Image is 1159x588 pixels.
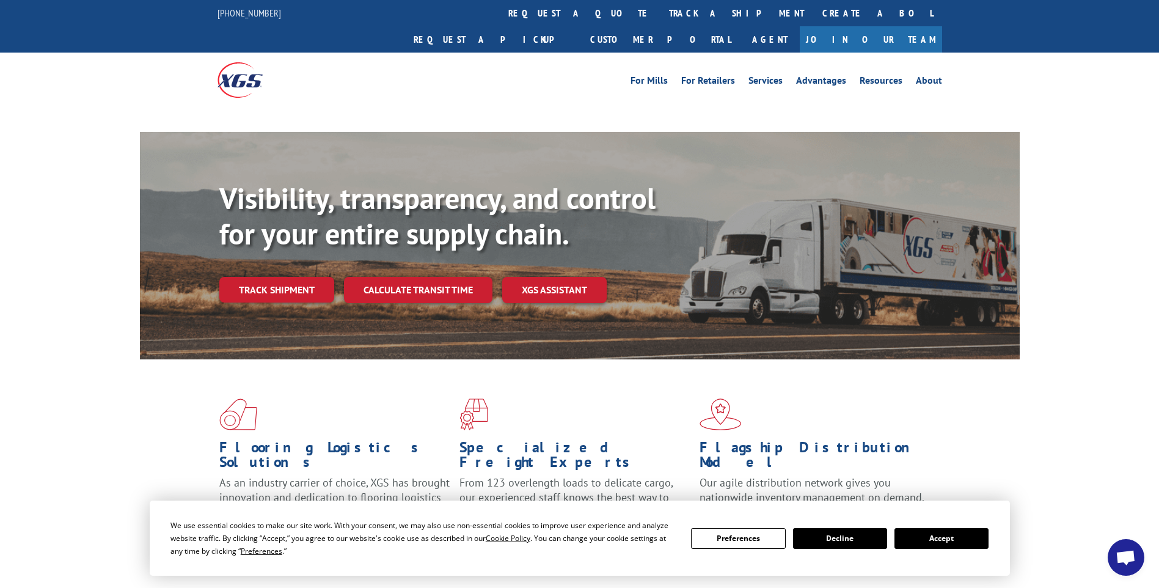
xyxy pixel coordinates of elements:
[700,399,742,430] img: xgs-icon-flagship-distribution-model-red
[700,476,924,504] span: Our agile distribution network gives you nationwide inventory management on demand.
[219,277,334,303] a: Track shipment
[344,277,492,303] a: Calculate transit time
[894,528,989,549] button: Accept
[631,76,668,89] a: For Mills
[170,519,676,557] div: We use essential cookies to make our site work. With your consent, we may also use non-essential ...
[150,501,1010,576] div: Cookie Consent Prompt
[681,76,735,89] a: For Retailers
[502,277,607,303] a: XGS ASSISTANT
[700,440,930,476] h1: Flagship Distribution Model
[459,440,690,476] h1: Specialized Freight Experts
[860,76,902,89] a: Resources
[581,26,740,53] a: Customer Portal
[796,76,846,89] a: Advantages
[459,476,690,530] p: From 123 overlength loads to delicate cargo, our experienced staff knows the best way to move you...
[218,7,281,19] a: [PHONE_NUMBER]
[219,440,450,476] h1: Flooring Logistics Solutions
[748,76,783,89] a: Services
[916,76,942,89] a: About
[486,533,530,543] span: Cookie Policy
[219,399,257,430] img: xgs-icon-total-supply-chain-intelligence-red
[219,179,656,252] b: Visibility, transparency, and control for your entire supply chain.
[740,26,800,53] a: Agent
[1108,539,1144,576] div: Open chat
[219,476,450,519] span: As an industry carrier of choice, XGS has brought innovation and dedication to flooring logistics...
[691,528,785,549] button: Preferences
[793,528,887,549] button: Decline
[459,399,488,430] img: xgs-icon-focused-on-flooring-red
[404,26,581,53] a: Request a pickup
[800,26,942,53] a: Join Our Team
[241,546,282,556] span: Preferences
